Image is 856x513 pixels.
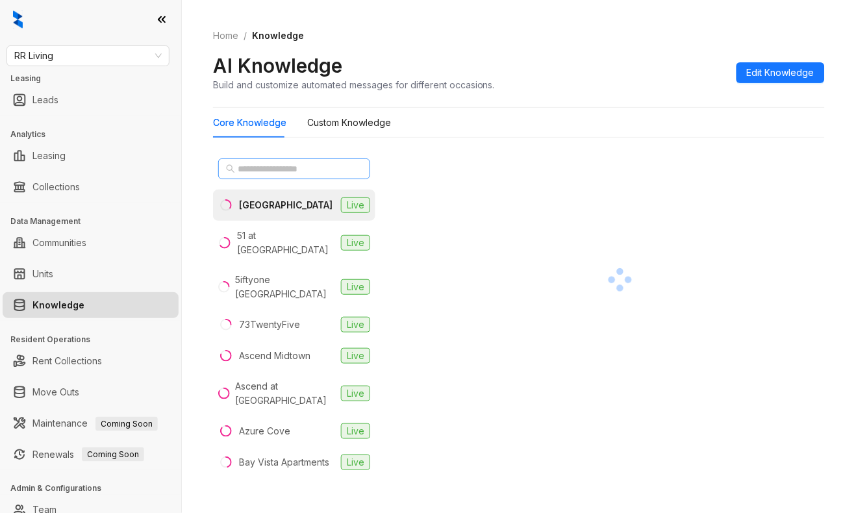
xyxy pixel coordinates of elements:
li: Maintenance [3,410,179,436]
a: Move Outs [32,379,79,405]
img: logo [13,10,23,29]
span: Live [341,279,370,295]
h3: Analytics [10,129,181,140]
span: Live [341,455,370,470]
span: Edit Knowledge [747,66,814,80]
div: Ascend Midtown [239,349,310,363]
h2: AI Knowledge [213,53,342,78]
a: Home [210,29,241,43]
li: Units [3,261,179,287]
span: Coming Soon [82,447,144,462]
a: Knowledge [32,292,84,318]
li: Leasing [3,143,179,169]
h3: Leasing [10,73,181,84]
a: RenewalsComing Soon [32,442,144,468]
li: Knowledge [3,292,179,318]
div: Build and customize automated messages for different occasions. [213,78,495,92]
span: RR Living [14,46,162,66]
a: Units [32,261,53,287]
div: Ascend at [GEOGRAPHIC_DATA] [235,379,336,408]
a: Rent Collections [32,348,102,374]
div: Azure Cove [239,424,290,438]
div: Custom Knowledge [307,116,391,130]
li: Rent Collections [3,348,179,374]
span: Live [341,235,370,251]
h3: Admin & Configurations [10,483,181,495]
a: Leasing [32,143,66,169]
span: Live [341,197,370,213]
span: search [226,164,235,173]
li: Leads [3,87,179,113]
span: Live [341,317,370,332]
a: Leads [32,87,58,113]
h3: Resident Operations [10,334,181,345]
a: Communities [32,230,86,256]
span: Coming Soon [95,417,158,431]
span: Live [341,423,370,439]
div: Core Knowledge [213,116,286,130]
div: [GEOGRAPHIC_DATA] [239,198,333,212]
li: Communities [3,230,179,256]
div: Bay Vista Apartments [239,455,329,469]
div: 73TwentyFive [239,318,300,332]
span: Live [341,348,370,364]
li: / [244,29,247,43]
button: Edit Knowledge [736,62,825,83]
a: Collections [32,174,80,200]
span: Live [341,386,370,401]
div: 51 at [GEOGRAPHIC_DATA] [237,229,336,257]
li: Renewals [3,442,179,468]
li: Move Outs [3,379,179,405]
div: 5iftyone [GEOGRAPHIC_DATA] [236,273,336,301]
span: Knowledge [252,30,304,41]
h3: Data Management [10,216,181,227]
li: Collections [3,174,179,200]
